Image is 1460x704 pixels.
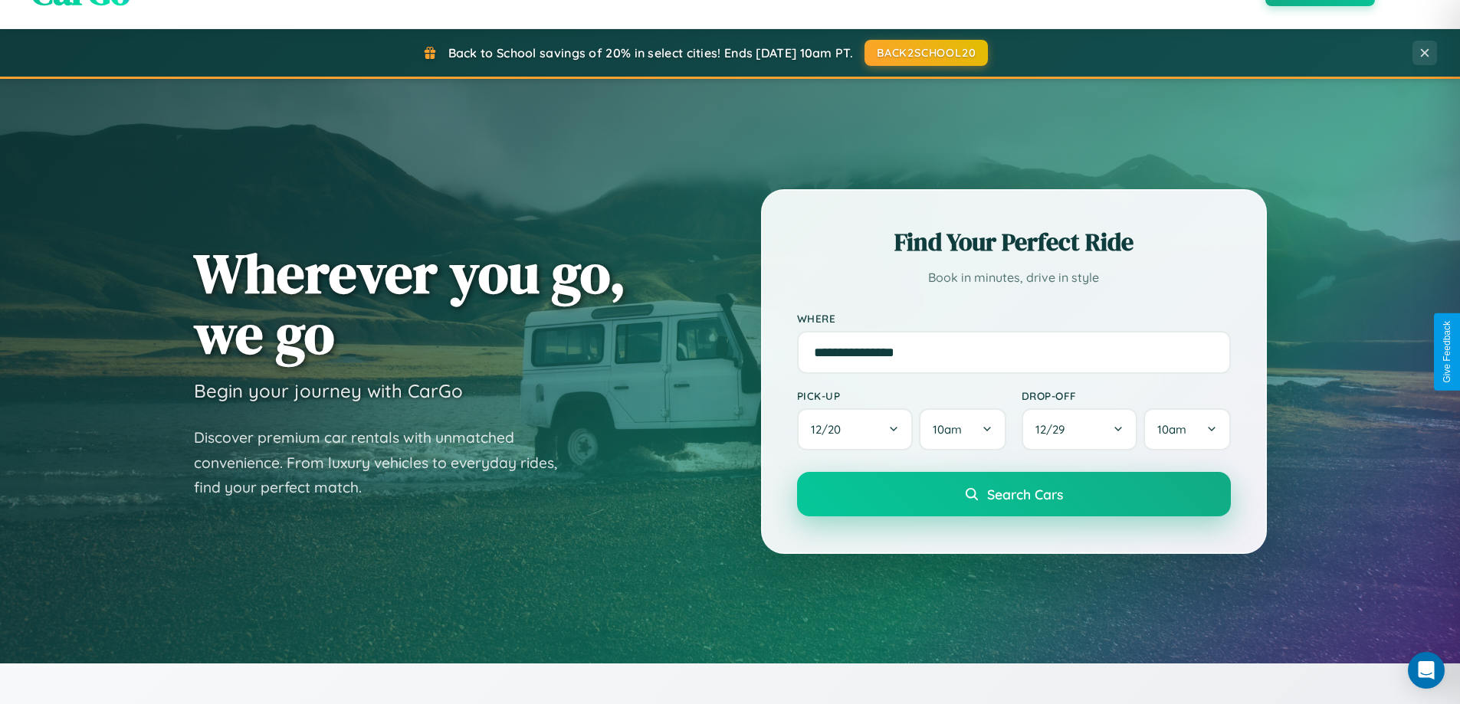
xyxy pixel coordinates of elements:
span: 10am [933,422,962,437]
button: BACK2SCHOOL20 [865,40,988,66]
button: 10am [1143,408,1230,450]
h1: Wherever you go, we go [194,243,626,364]
div: Open Intercom Messenger [1408,652,1445,689]
label: Drop-off [1022,389,1231,402]
div: Give Feedback [1442,321,1452,383]
p: Book in minutes, drive in style [797,267,1231,289]
p: Discover premium car rentals with unmatched convenience. From luxury vehicles to everyday rides, ... [194,425,577,500]
span: 12 / 29 [1035,422,1072,437]
span: Back to School savings of 20% in select cities! Ends [DATE] 10am PT. [448,45,853,61]
button: 10am [919,408,1006,450]
button: Search Cars [797,472,1231,516]
button: 12/29 [1022,408,1138,450]
button: 12/20 [797,408,914,450]
span: 10am [1157,422,1186,437]
span: Search Cars [987,486,1063,503]
label: Where [797,312,1231,325]
label: Pick-up [797,389,1006,402]
h3: Begin your journey with CarGo [194,379,463,402]
span: 12 / 20 [811,422,848,437]
h2: Find Your Perfect Ride [797,225,1231,259]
